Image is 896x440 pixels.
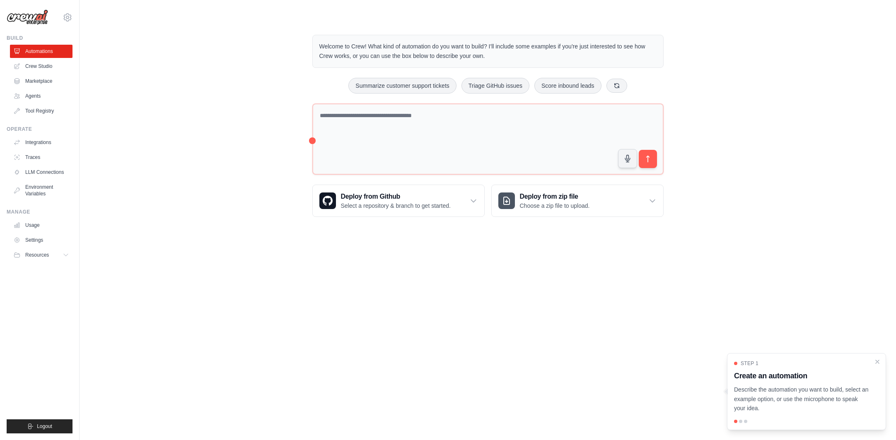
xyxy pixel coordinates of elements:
h3: Deploy from Github [341,192,451,202]
p: Describe the automation you want to build, select an example option, or use the microphone to spe... [734,385,869,413]
button: Resources [10,248,72,262]
a: Tool Registry [10,104,72,118]
a: Crew Studio [10,60,72,73]
button: Triage GitHub issues [461,78,529,94]
a: Agents [10,89,72,103]
a: Marketplace [10,75,72,88]
h3: Create an automation [734,370,869,382]
p: Select a repository & branch to get started. [341,202,451,210]
div: Operate [7,126,72,132]
button: Logout [7,419,72,433]
p: Choose a zip file to upload. [520,202,590,210]
a: LLM Connections [10,166,72,179]
a: Traces [10,151,72,164]
h3: Deploy from zip file [520,192,590,202]
button: Close walkthrough [874,358,881,365]
span: Resources [25,252,49,258]
a: Settings [10,233,72,247]
p: Welcome to Crew! What kind of automation do you want to build? I'll include some examples if you'... [319,42,657,61]
button: Summarize customer support tickets [348,78,456,94]
div: Manage [7,209,72,215]
a: Integrations [10,136,72,149]
span: Step 1 [741,360,758,367]
a: Automations [10,45,72,58]
span: Logout [37,423,52,430]
div: Build [7,35,72,41]
a: Usage [10,219,72,232]
img: Logo [7,10,48,25]
button: Score inbound leads [534,78,601,94]
a: Environment Variables [10,180,72,200]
